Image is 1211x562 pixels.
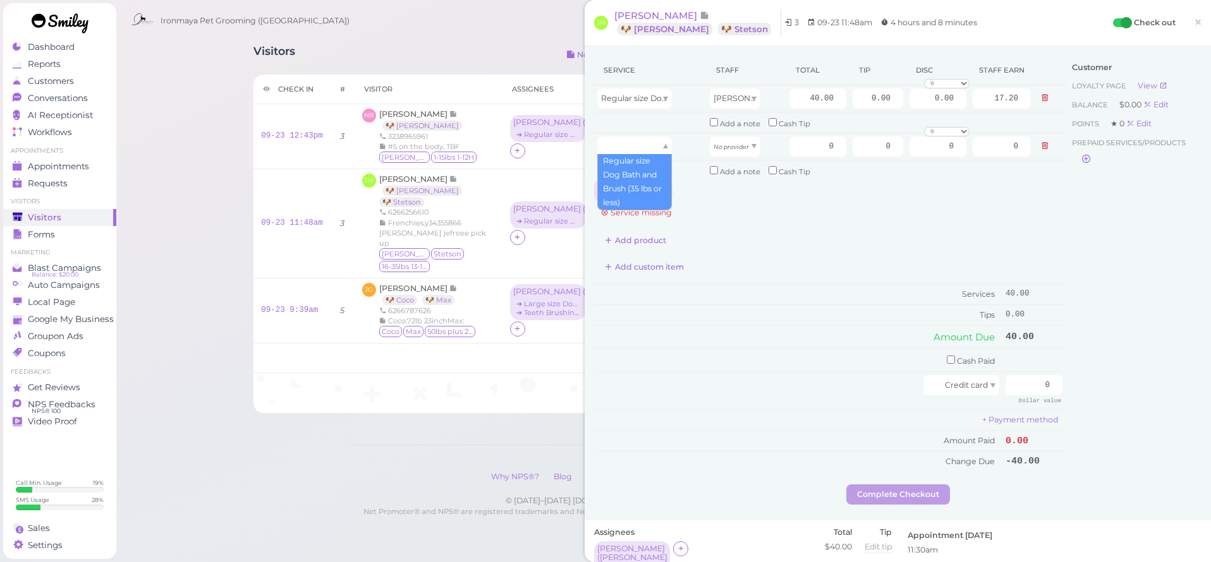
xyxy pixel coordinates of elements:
[3,277,116,294] a: Auto Campaigns
[906,56,970,85] th: Discount
[3,73,116,90] a: Customers
[945,380,988,390] span: Credit card
[3,260,116,277] a: Blast Campaigns Balance: $20.00
[449,109,458,119] span: Note
[3,90,116,107] a: Conversations
[485,472,545,481] a: Why NPS®?
[3,56,116,73] a: Reports
[714,143,749,150] i: No provider
[1072,136,1186,149] span: Prepaid services/products
[600,207,1066,218] div: Service missing
[3,396,116,413] a: NPS Feedbacks NPS® 100
[449,174,458,184] span: Note
[28,399,95,410] span: NPS Feedbacks
[3,39,116,56] a: Dashboard
[779,167,810,176] small: Cash Tip
[16,479,62,487] div: Call Min. Usage
[1111,119,1126,128] span: ★ 0
[3,328,116,345] a: Groupon Ads
[513,118,583,127] div: [PERSON_NAME] ( [PERSON_NAME] )
[1194,13,1202,31] span: ×
[982,415,1058,424] a: + Payment method
[510,284,589,321] div: [PERSON_NAME] ([PERSON_NAME]) ➔ Large size Dog Bath and Brush (More than 35 lbs) ➔ Teeth Brushing
[261,218,323,227] a: 09-23 11:48am
[340,84,345,94] div: #
[422,295,454,305] a: 🐶 Max
[1072,100,1110,109] span: Balance
[1002,304,1066,325] td: 0.00
[3,520,116,537] a: Sales
[580,472,621,481] a: Privacy
[379,326,402,337] span: Coco
[379,174,465,206] a: [PERSON_NAME] 🐶 [PERSON_NAME] 🐶 Stetson
[594,284,1002,305] td: Services
[3,311,116,328] a: Google My Business
[865,542,892,551] span: Edit tip
[261,306,318,314] a: 09-23 9:39am
[510,115,589,143] div: [PERSON_NAME] ([PERSON_NAME]) ➔ Regular size Dog Full Grooming (35 lbs or less)
[379,131,478,141] div: 3238965961
[379,109,468,130] a: [PERSON_NAME] 🐶 [PERSON_NAME]
[28,212,61,223] span: Visitors
[3,124,116,141] a: Workflows
[32,270,78,280] span: Balance: $20.00
[28,76,74,87] span: Customers
[28,93,88,104] span: Conversations
[28,523,50,534] span: Sales
[1002,325,1066,348] td: 40.00
[340,306,344,315] i: 5
[598,154,671,210] li: Regular size Dog Bath and Brush (35 lbs or less)
[161,3,350,39] span: Ironmaya Pet Grooming ([GEOGRAPHIC_DATA])
[594,349,1002,372] td: Cash Paid
[28,331,83,342] span: Groupon Ads
[594,230,677,251] button: Add product
[718,23,771,35] a: 🐶 Stetson
[618,23,712,35] a: 🐶 [PERSON_NAME]
[594,527,635,538] label: Assignees
[379,174,449,184] span: [PERSON_NAME]
[32,406,61,416] span: NPS® 100
[614,9,700,21] span: [PERSON_NAME]
[601,93,784,103] span: Regular size Dog Bath and Brush (35 lbs or less)
[513,299,583,308] div: ➔ Large size Dog Bath and Brush (More than 35 lbs)
[3,175,116,192] a: Requests
[253,45,295,68] h1: Visitors
[3,248,116,257] li: Marketing
[28,59,61,69] span: Reports
[92,496,104,504] div: 28 %
[28,127,72,138] span: Workflows
[403,326,423,337] span: Max
[946,457,995,466] span: Change Due
[1134,16,1176,29] label: Check out
[825,527,852,538] label: Total
[28,382,80,393] span: Get Reviews
[388,316,464,325] span: Coco:72lb 23inchMax:
[3,146,116,155] li: Appointments
[3,368,116,376] li: Feedbacks
[363,507,963,527] small: Net Promoter® and NPS® are registered trademarks and Net Promoter Score and Net Promoter System a...
[379,218,486,248] span: Frenchies.y34355866 [PERSON_NAME] jefreee pick up
[502,75,602,104] th: Assignees
[1143,100,1169,109] a: Edit
[28,110,93,121] span: AI Receptionist
[1072,62,1195,73] div: Customer
[362,109,376,123] span: NR
[794,18,799,27] span: 3
[804,16,875,29] li: 09-23 11:48am
[3,537,116,554] a: Settings
[382,295,417,305] a: 🐶 Coco
[382,121,462,131] a: 🐶 [PERSON_NAME]
[3,107,116,124] a: AI Receptionist
[1002,451,1066,472] td: -40.00
[379,109,449,119] span: [PERSON_NAME]
[594,257,695,277] button: Add custom item
[1072,119,1101,128] span: Points
[720,167,760,176] small: Add a note
[1012,395,1062,406] div: Dollar value
[379,261,430,272] span: 16-35lbs 13-15H
[431,248,464,260] span: Stetson
[28,178,68,189] span: Requests
[944,436,995,445] span: Amount Paid
[28,42,75,52] span: Dashboard
[362,174,376,188] span: JM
